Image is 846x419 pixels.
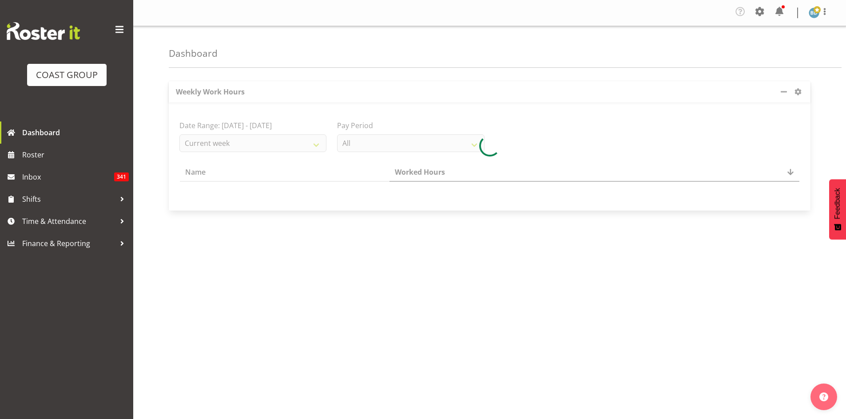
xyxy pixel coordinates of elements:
span: Roster [22,148,129,161]
span: Shifts [22,192,115,206]
span: Feedback [834,188,842,219]
span: 341 [114,172,129,181]
img: Rosterit website logo [7,22,80,40]
img: ben-dewes888.jpg [809,8,819,18]
span: Dashboard [22,126,129,139]
span: Time & Attendance [22,215,115,228]
span: Inbox [22,170,114,184]
div: COAST GROUP [36,68,98,82]
button: Feedback - Show survey [829,179,846,239]
img: help-xxl-2.png [819,392,828,401]
h4: Dashboard [169,48,218,59]
span: Finance & Reporting [22,237,115,250]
